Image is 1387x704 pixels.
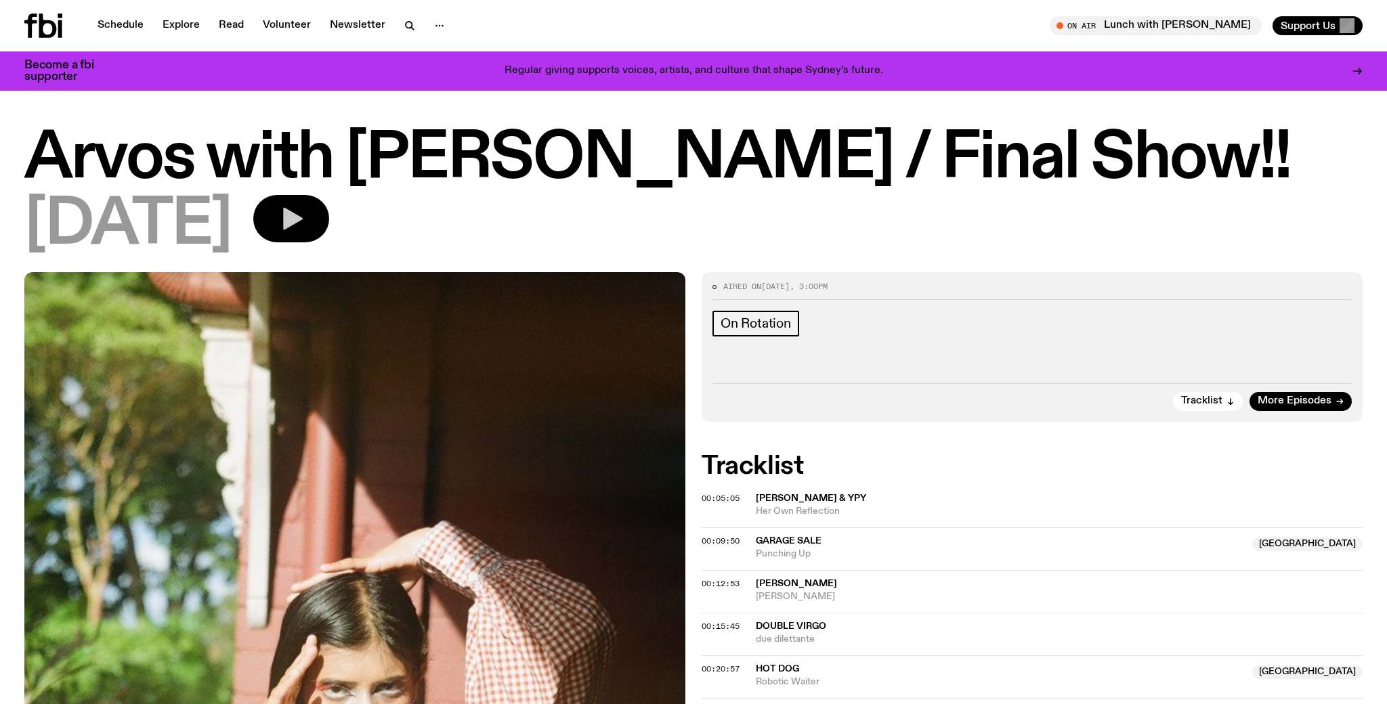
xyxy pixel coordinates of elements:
h3: Become a fbi supporter [24,60,111,83]
button: On AirLunch with [PERSON_NAME] [1050,16,1262,35]
span: 00:09:50 [702,535,740,546]
a: Schedule [89,16,152,35]
span: [GEOGRAPHIC_DATA] [1252,537,1363,551]
span: On Rotation [721,316,791,331]
h2: Tracklist [702,454,1363,479]
span: [GEOGRAPHIC_DATA] [1252,665,1363,679]
p: Regular giving supports voices, artists, and culture that shape Sydney’s future. [505,65,883,77]
button: Support Us [1273,16,1363,35]
button: 00:05:05 [702,495,740,502]
h1: Arvos with [PERSON_NAME] / Final Show!! [24,129,1363,190]
a: Volunteer [255,16,319,35]
a: Newsletter [322,16,393,35]
span: 00:20:57 [702,663,740,674]
button: 00:20:57 [702,665,740,673]
span: Support Us [1281,20,1336,32]
span: Double Virgo [756,621,826,631]
a: More Episodes [1250,392,1352,411]
span: [DATE] [24,195,232,256]
span: Robotic Waiter [756,676,1244,688]
span: [DATE] [761,281,790,292]
span: [PERSON_NAME] & YPY [756,493,866,503]
span: 00:05:05 [702,493,740,504]
button: 00:12:53 [702,580,740,588]
a: Read [211,16,252,35]
span: [PERSON_NAME] [756,579,837,588]
span: Punching Up [756,548,1244,560]
span: Garage Sale [756,536,821,546]
span: Aired on [723,281,761,292]
button: Tracklist [1173,392,1243,411]
button: 00:09:50 [702,537,740,545]
span: [PERSON_NAME] [756,590,1363,603]
span: , 3:00pm [790,281,828,292]
a: On Rotation [712,311,799,336]
span: More Episodes [1258,396,1331,406]
span: due dilettante [756,633,1363,646]
span: Her Own Reflection [756,505,1363,518]
span: 00:15:45 [702,621,740,632]
a: Explore [154,16,208,35]
span: Tracklist [1181,396,1222,406]
span: 00:12:53 [702,578,740,589]
button: 00:15:45 [702,623,740,630]
span: Hot Dog [756,664,799,674]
